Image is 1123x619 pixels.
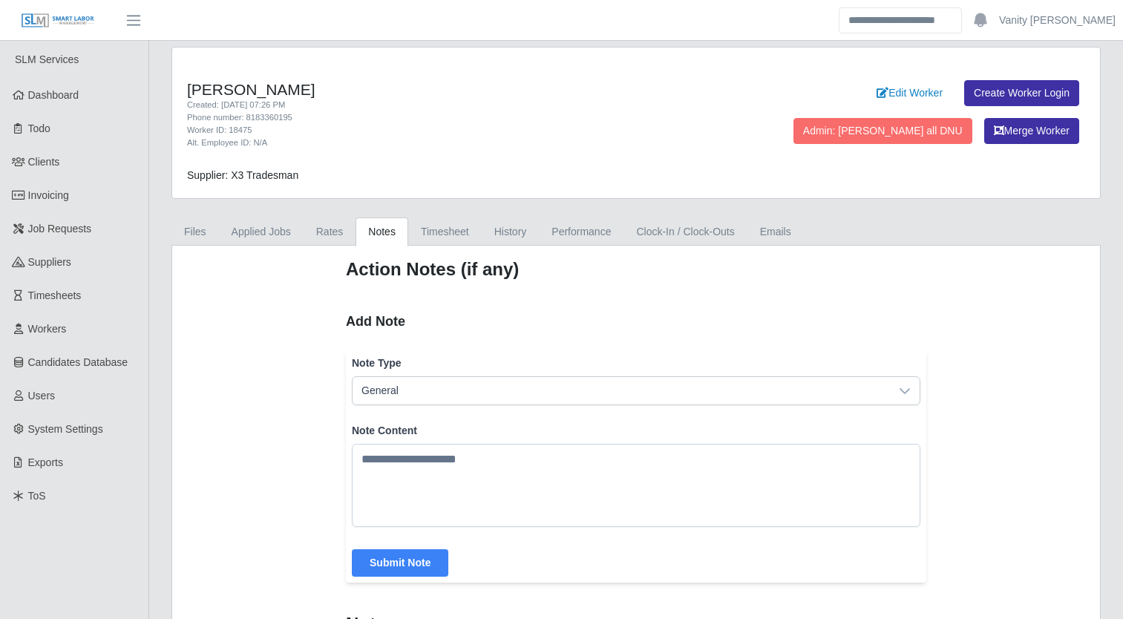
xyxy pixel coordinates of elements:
[28,256,71,268] span: Suppliers
[219,217,304,246] a: Applied Jobs
[187,80,701,99] h4: [PERSON_NAME]
[28,390,56,402] span: Users
[21,13,95,29] img: SLM Logo
[984,118,1079,144] button: Merge Worker
[187,169,298,181] span: Supplier: X3 Tradesman
[352,423,920,438] label: Note Content
[187,137,701,149] div: Alt. Employee ID: N/A
[356,217,408,246] a: Notes
[353,377,890,405] span: General
[28,289,82,301] span: Timesheets
[28,223,92,235] span: Job Requests
[482,217,540,246] a: History
[28,156,60,168] span: Clients
[999,13,1116,28] a: Vanity [PERSON_NAME]
[187,124,701,137] div: Worker ID: 18475
[867,80,952,106] a: Edit Worker
[747,217,804,246] a: Emails
[964,80,1079,106] a: Create Worker Login
[15,53,79,65] span: SLM Services
[187,99,701,111] div: Created: [DATE] 07:26 PM
[539,217,623,246] a: Performance
[304,217,356,246] a: Rates
[28,456,63,468] span: Exports
[28,356,128,368] span: Candidates Database
[28,490,46,502] span: ToS
[346,311,926,332] h2: Add Note
[28,122,50,134] span: Todo
[28,323,67,335] span: Workers
[623,217,747,246] a: Clock-In / Clock-Outs
[187,111,701,124] div: Phone number: 8183360195
[352,356,920,370] label: Note Type
[28,189,69,201] span: Invoicing
[346,258,926,281] h3: Action Notes (if any)
[171,217,219,246] a: Files
[839,7,962,33] input: Search
[28,423,103,435] span: System Settings
[28,89,79,101] span: Dashboard
[408,217,482,246] a: Timesheet
[793,118,972,144] button: Admin: [PERSON_NAME] all DNU
[352,549,448,577] button: Submit Note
